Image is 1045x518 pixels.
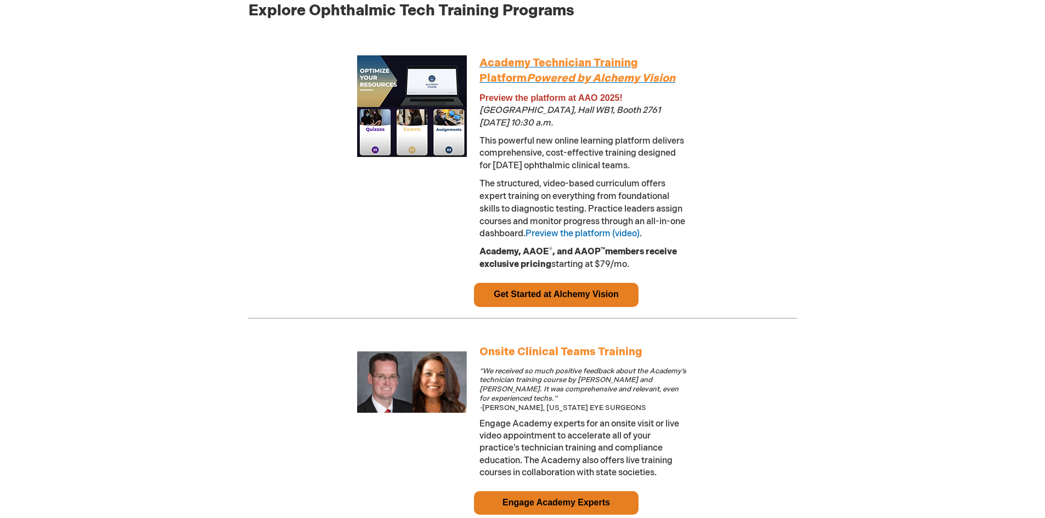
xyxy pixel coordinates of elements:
[479,93,623,103] span: Preview the platform at AAO 2025!
[601,246,605,253] sup: ™
[479,367,686,412] em: “We received so much positive feedback about the Academy’s technician training course by [PERSON_...
[527,72,675,85] em: Powered by Alchemy Vision
[357,406,467,415] a: Onsite Training and Private Consulting
[479,419,679,479] span: Engage Academy experts for an onsite visit or live video appointment to accelerate all of your pr...
[479,59,675,84] a: Academy Technician Training PlatformPowered by Alchemy Vision
[357,55,467,165] a: Academy Technician Training powered by Alchemy Vision
[526,229,640,239] a: Preview the platform (video)
[502,498,610,507] a: Engage Academy Experts
[248,2,574,20] span: Explore Ophthalmic Tech Training Programs
[479,56,675,86] span: Academy Technician Training Platform
[549,246,552,253] sup: ®
[479,105,660,128] span: [GEOGRAPHIC_DATA], Hall WB1, Booth 2761 [DATE] 10:30 a.m.
[479,345,642,358] a: Onsite Clinical Teams Training
[479,179,685,239] span: The structured, video-based curriculum offers expert training on everything from foundational ski...
[494,289,619,299] a: Get Started at Alchemy Vision
[479,247,677,270] strong: Academy, AAOE , and AAOP members receive exclusive pricing
[479,367,686,412] span: [PERSON_NAME], [US_STATE] EYE SURGEONS
[357,351,467,413] img: Onsite Training and Private Consulting
[479,136,684,172] span: This powerful new online learning platform delivers comprehensive, cost-effective training design...
[479,247,677,270] span: starting at $79/mo.
[357,55,467,165] img: Alchemy Vision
